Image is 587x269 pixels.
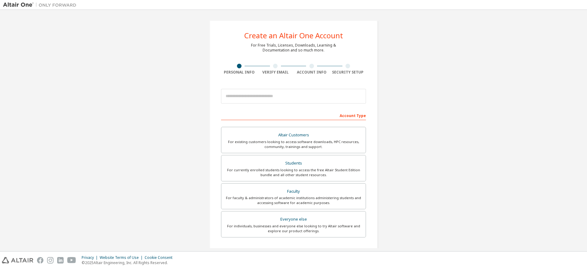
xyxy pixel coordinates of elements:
[225,224,362,233] div: For individuals, businesses and everyone else looking to try Altair software and explore our prod...
[2,257,33,263] img: altair_logo.svg
[57,257,64,263] img: linkedin.svg
[37,257,43,263] img: facebook.svg
[225,195,362,205] div: For faculty & administrators of academic institutions administering students and accessing softwa...
[221,110,366,120] div: Account Type
[221,70,257,75] div: Personal Info
[47,257,54,263] img: instagram.svg
[3,2,79,8] img: Altair One
[225,131,362,139] div: Altair Customers
[82,255,100,260] div: Privacy
[293,70,330,75] div: Account Info
[145,255,176,260] div: Cookie Consent
[67,257,76,263] img: youtube.svg
[221,247,366,256] div: Your Profile
[100,255,145,260] div: Website Terms of Use
[244,32,343,39] div: Create an Altair One Account
[257,70,294,75] div: Verify Email
[225,168,362,177] div: For currently enrolled students looking to access the free Altair Student Edition bundle and all ...
[225,187,362,196] div: Faculty
[251,43,336,53] div: For Free Trials, Licenses, Downloads, Learning & Documentation and so much more.
[330,70,366,75] div: Security Setup
[225,215,362,224] div: Everyone else
[225,159,362,168] div: Students
[225,139,362,149] div: For existing customers looking to access software downloads, HPC resources, community, trainings ...
[82,260,176,265] p: © 2025 Altair Engineering, Inc. All Rights Reserved.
